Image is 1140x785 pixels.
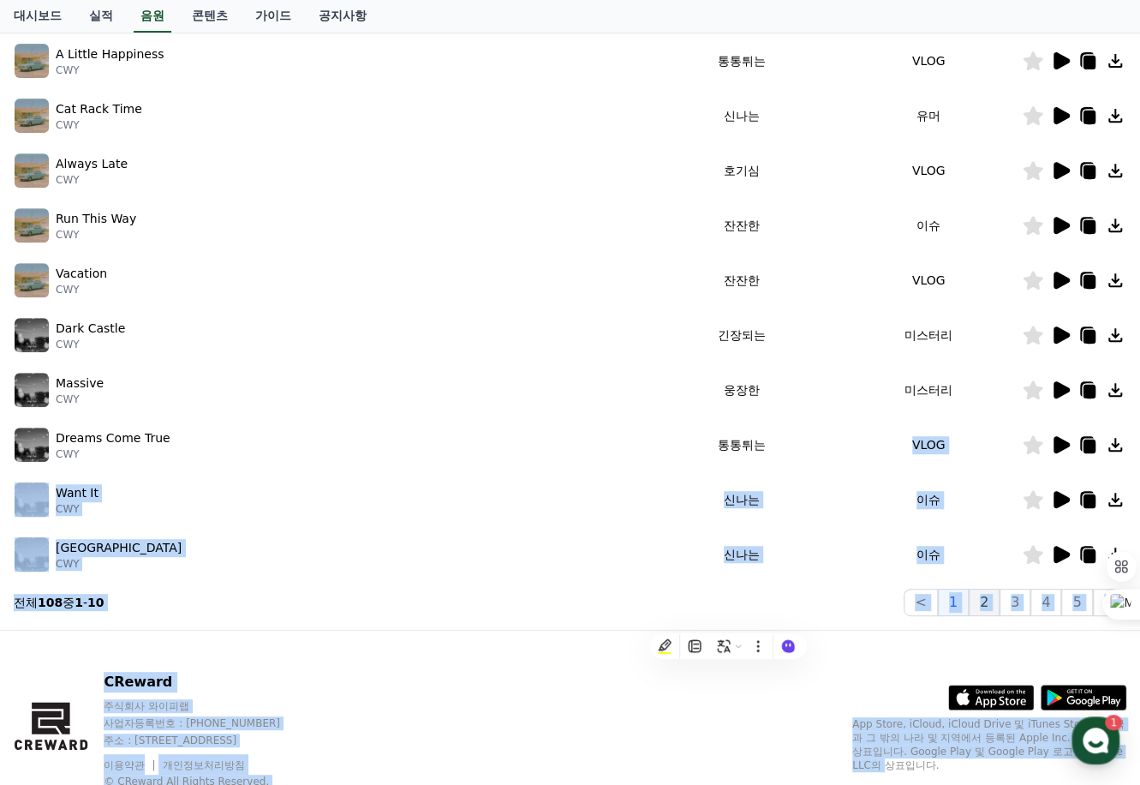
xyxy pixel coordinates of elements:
[1000,589,1030,616] button: 3
[648,88,835,143] td: 신나는
[104,716,313,730] p: 사업자등록번호 : [PHONE_NUMBER]
[648,143,835,198] td: 호기심
[648,472,835,527] td: 신나는
[174,542,180,556] span: 1
[835,88,1022,143] td: 유머
[56,375,104,392] p: Massive
[1030,589,1061,616] button: 4
[835,143,1022,198] td: VLOG
[1061,589,1092,616] button: 5
[113,543,221,586] a: 1대화
[835,527,1022,582] td: 이슈
[104,759,158,771] a: 이용약관
[835,198,1022,253] td: 이슈
[835,308,1022,363] td: 미스터리
[87,596,104,609] strong: 10
[835,253,1022,308] td: VLOG
[56,100,142,118] p: Cat Rack Time
[104,734,313,747] p: 주소 : [STREET_ADDRESS]
[15,153,49,188] img: music
[648,198,835,253] td: 잔잔한
[938,589,969,616] button: 1
[648,308,835,363] td: 긴장되는
[104,672,313,692] p: CReward
[15,208,49,243] img: music
[5,543,113,586] a: 홈
[15,44,49,78] img: music
[15,537,49,572] img: music
[1093,589,1126,616] button: >
[835,472,1022,527] td: 이슈
[15,373,49,407] img: music
[56,283,107,297] p: CWY
[56,228,136,242] p: CWY
[15,428,49,462] img: music
[56,63,164,77] p: CWY
[56,155,128,173] p: Always Late
[56,447,170,461] p: CWY
[835,417,1022,472] td: VLOG
[157,570,177,584] span: 대화
[38,596,63,609] strong: 108
[969,589,1000,616] button: 2
[265,569,285,583] span: 설정
[56,539,182,557] p: [GEOGRAPHIC_DATA]
[104,699,313,713] p: 주식회사 와이피랩
[835,33,1022,88] td: VLOG
[56,173,128,187] p: CWY
[15,318,49,352] img: music
[648,527,835,582] td: 신나는
[648,363,835,417] td: 웅장한
[75,596,83,609] strong: 1
[56,338,125,351] p: CWY
[56,45,164,63] p: A Little Happiness
[56,210,136,228] p: Run This Way
[648,33,835,88] td: 통통튀는
[56,557,182,571] p: CWY
[56,265,107,283] p: Vacation
[56,502,98,516] p: CWY
[648,253,835,308] td: 잔잔한
[56,484,98,502] p: Want It
[15,263,49,297] img: music
[56,118,142,132] p: CWY
[648,417,835,472] td: 통통튀는
[852,717,1126,772] p: App Store, iCloud, iCloud Drive 및 iTunes Store는 미국과 그 밖의 나라 및 지역에서 등록된 Apple Inc.의 서비스 상표입니다. Goo...
[56,320,125,338] p: Dark Castle
[904,589,937,616] button: <
[221,543,329,586] a: 설정
[15,482,49,517] img: music
[56,429,170,447] p: Dreams Come True
[14,594,104,611] p: 전체 중 -
[56,392,104,406] p: CWY
[15,99,49,133] img: music
[54,569,64,583] span: 홈
[835,363,1022,417] td: 미스터리
[163,759,245,771] a: 개인정보처리방침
